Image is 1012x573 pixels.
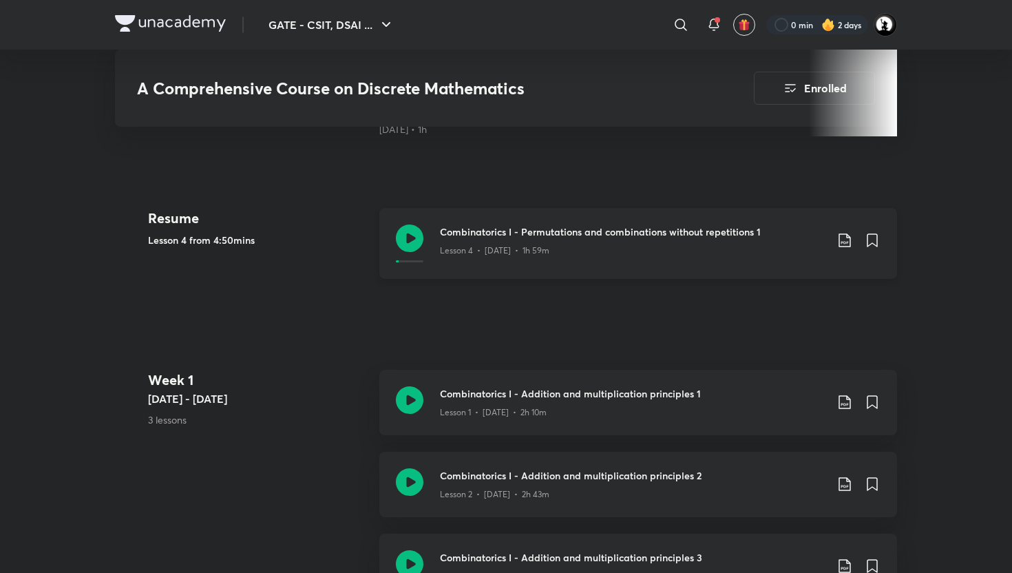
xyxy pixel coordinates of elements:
[379,452,897,534] a: Combinatorics I - Addition and multiplication principles 2Lesson 2 • [DATE] • 2h 43m
[148,208,368,229] h4: Resume
[874,13,897,37] img: AMAN SHARMA
[440,550,825,565] h3: Combinatorics I - Addition and multiplication principles 3
[137,79,676,98] h3: A Comprehensive Course on Discrete Mathematics
[821,18,835,32] img: streak
[440,386,825,401] h3: Combinatorics I - Addition and multiplication principles 1
[440,488,549,501] p: Lesson 2 • [DATE] • 2h 43m
[148,370,368,390] h4: Week 1
[379,123,567,136] div: 12th Jul • 1h
[379,208,897,295] a: Combinatorics I - Permutations and combinations without repetitions 1Lesson 4 • [DATE] • 1h 59m
[115,15,226,32] img: Company Logo
[148,233,368,247] h5: Lesson 4 from 4:50mins
[148,413,368,427] p: 3 lessons
[754,72,875,105] button: Enrolled
[260,11,403,39] button: GATE - CSIT, DSAI ...
[440,468,825,483] h3: Combinatorics I - Addition and multiplication principles 2
[115,15,226,35] a: Company Logo
[440,406,547,419] p: Lesson 1 • [DATE] • 2h 10m
[440,244,549,257] p: Lesson 4 • [DATE] • 1h 59m
[440,225,825,239] h3: Combinatorics I - Permutations and combinations without repetitions 1
[148,390,368,407] h5: [DATE] - [DATE]
[379,370,897,452] a: Combinatorics I - Addition and multiplication principles 1Lesson 1 • [DATE] • 2h 10m
[733,14,755,36] button: avatar
[738,19,750,31] img: avatar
